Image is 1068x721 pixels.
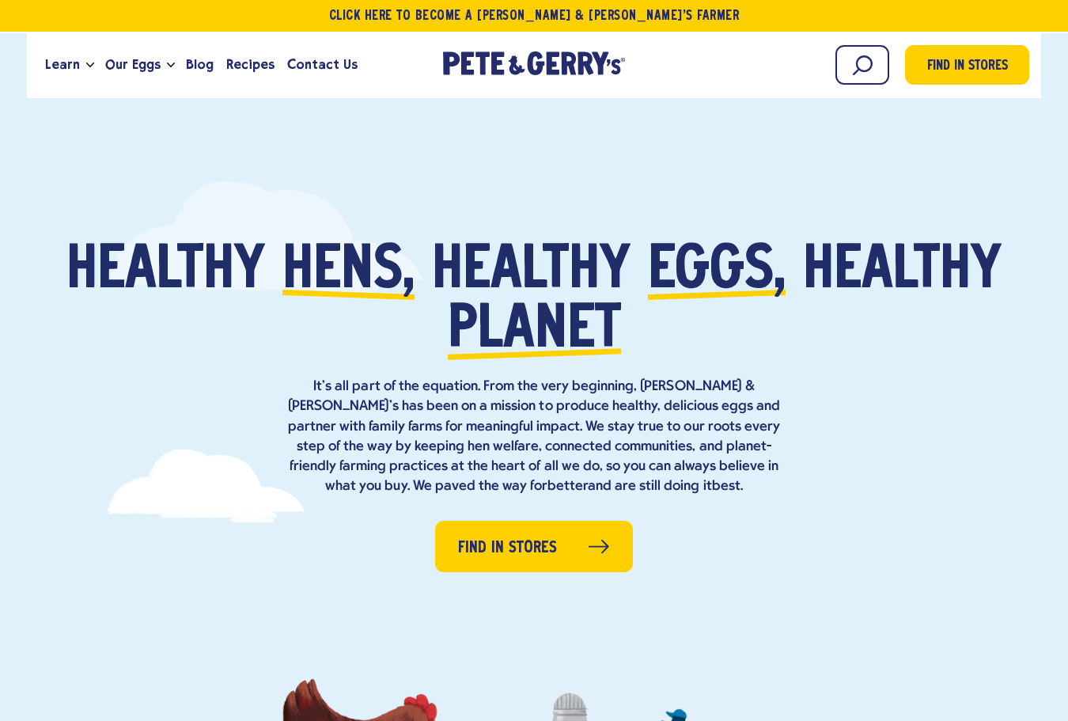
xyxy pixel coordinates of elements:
[66,242,265,302] span: Healthy
[186,55,214,74] span: Blog
[105,55,161,74] span: Our Eggs
[180,44,220,86] a: Blog
[281,377,787,496] p: It’s all part of the equation. From the very beginning, [PERSON_NAME] & [PERSON_NAME]’s has been ...
[282,242,415,302] span: hens,
[167,63,175,68] button: Open the dropdown menu for Our Eggs
[281,44,364,86] a: Contact Us
[927,56,1008,78] span: Find in Stores
[432,242,631,302] span: healthy
[905,45,1029,85] a: Find in Stores
[39,44,86,86] a: Learn
[435,521,633,572] a: Find in Stores
[287,55,358,74] span: Contact Us
[803,242,1002,302] span: healthy
[99,44,167,86] a: Our Eggs
[547,479,588,494] strong: better
[45,55,80,74] span: Learn
[712,479,740,494] strong: best
[220,44,281,86] a: Recipes
[226,55,275,74] span: Recipes
[648,242,786,302] span: eggs,
[835,45,889,85] input: Search
[86,63,94,68] button: Open the dropdown menu for Learn
[448,302,621,361] span: planet
[458,536,557,560] span: Find in Stores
